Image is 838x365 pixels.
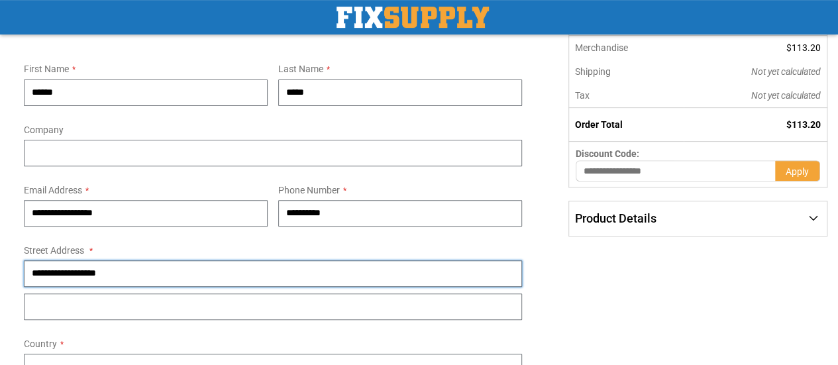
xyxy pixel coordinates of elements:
strong: Order Total [575,119,623,130]
th: Merchandise [569,36,684,60]
span: Product Details [575,211,656,225]
span: Email Address [24,185,82,195]
span: Apply [786,166,809,177]
span: $113.20 [786,119,821,130]
span: Not yet calculated [751,90,821,101]
span: Phone Number [278,185,340,195]
span: Last Name [278,64,323,74]
img: Fix Industrial Supply [337,7,489,28]
span: Country [24,339,57,349]
th: Tax [569,83,684,108]
a: store logo [337,7,489,28]
span: Company [24,125,64,135]
span: Not yet calculated [751,66,821,77]
button: Apply [775,160,820,182]
span: Street Address [24,245,84,256]
span: First Name [24,64,69,74]
span: $113.20 [786,42,821,53]
span: Discount Code: [576,148,639,159]
span: Shipping [575,66,611,77]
